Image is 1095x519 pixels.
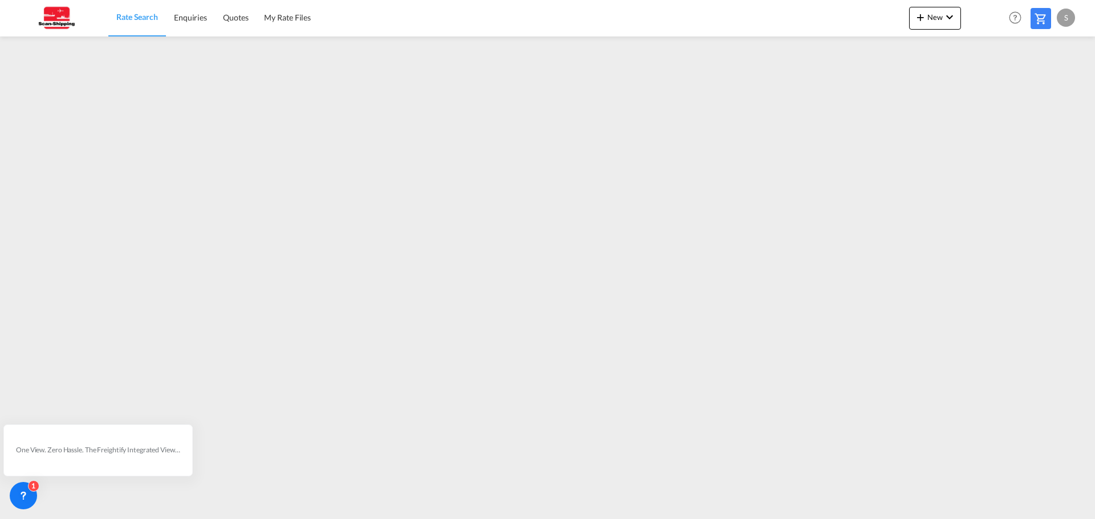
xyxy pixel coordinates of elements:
div: S [1057,9,1075,27]
div: Help [1005,8,1031,28]
md-icon: icon-chevron-down [943,10,956,24]
span: Rate Search [116,12,158,22]
span: Enquiries [174,13,207,22]
span: New [914,13,956,22]
span: Quotes [223,13,248,22]
span: My Rate Files [264,13,311,22]
img: 123b615026f311ee80dabbd30bc9e10f.jpg [17,5,94,31]
md-icon: icon-plus 400-fg [914,10,927,24]
span: Help [1005,8,1025,27]
button: icon-plus 400-fgNewicon-chevron-down [909,7,961,30]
